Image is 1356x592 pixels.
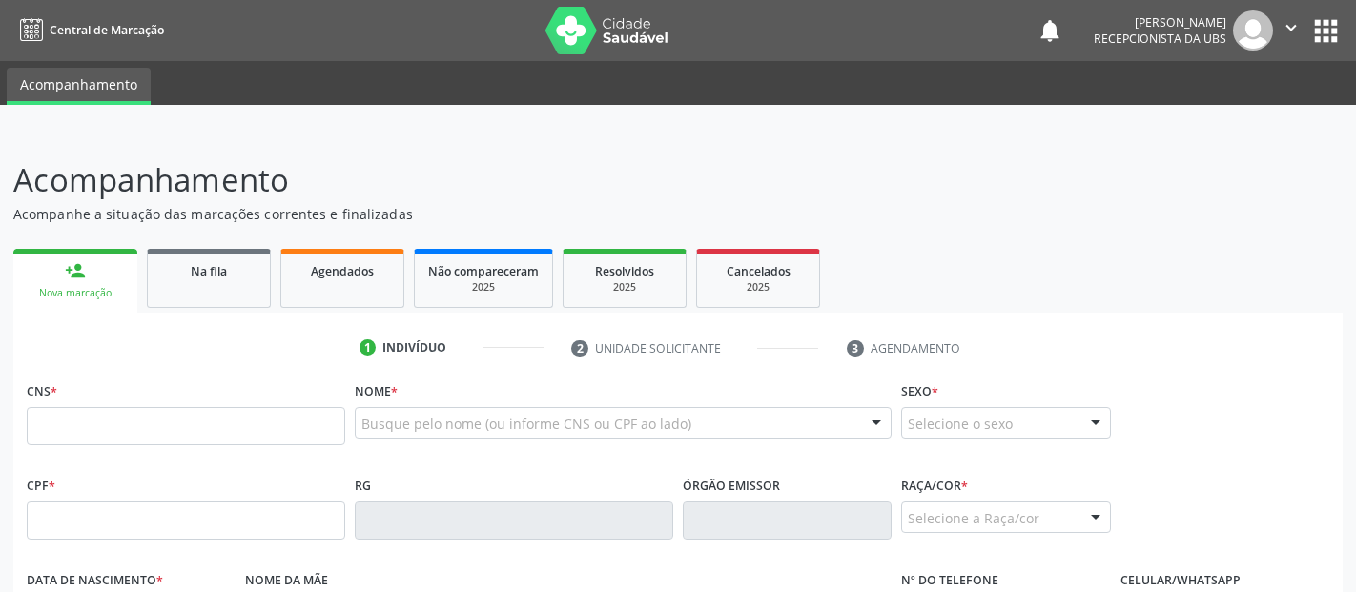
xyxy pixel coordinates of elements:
label: RG [355,472,371,501]
span: Resolvidos [595,263,654,279]
img: img [1233,10,1273,51]
span: Não compareceram [428,263,539,279]
span: Central de Marcação [50,22,164,38]
span: Na fila [191,263,227,279]
span: Agendados [311,263,374,279]
span: Selecione o sexo [908,414,1013,434]
button:  [1273,10,1309,51]
a: Acompanhamento [7,68,151,105]
label: Órgão emissor [683,472,780,501]
label: Sexo [901,378,938,407]
button: apps [1309,14,1343,48]
span: Cancelados [727,263,791,279]
label: CNS [27,378,57,407]
div: 2025 [428,280,539,295]
p: Acompanhe a situação das marcações correntes e finalizadas [13,204,944,224]
div: 1 [360,339,377,357]
div: [PERSON_NAME] [1094,14,1226,31]
span: Busque pelo nome (ou informe CNS ou CPF ao lado) [361,414,691,434]
button: notifications [1037,17,1063,44]
p: Acompanhamento [13,156,944,204]
div: Nova marcação [27,286,124,300]
label: Raça/cor [901,472,968,501]
div: 2025 [710,280,806,295]
label: Nome [355,378,398,407]
div: Indivíduo [382,339,446,357]
i:  [1281,17,1302,38]
a: Central de Marcação [13,14,164,46]
span: Recepcionista da UBS [1094,31,1226,47]
div: person_add [65,260,86,281]
label: CPF [27,472,55,501]
span: Selecione a Raça/cor [908,508,1039,528]
div: 2025 [577,280,672,295]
